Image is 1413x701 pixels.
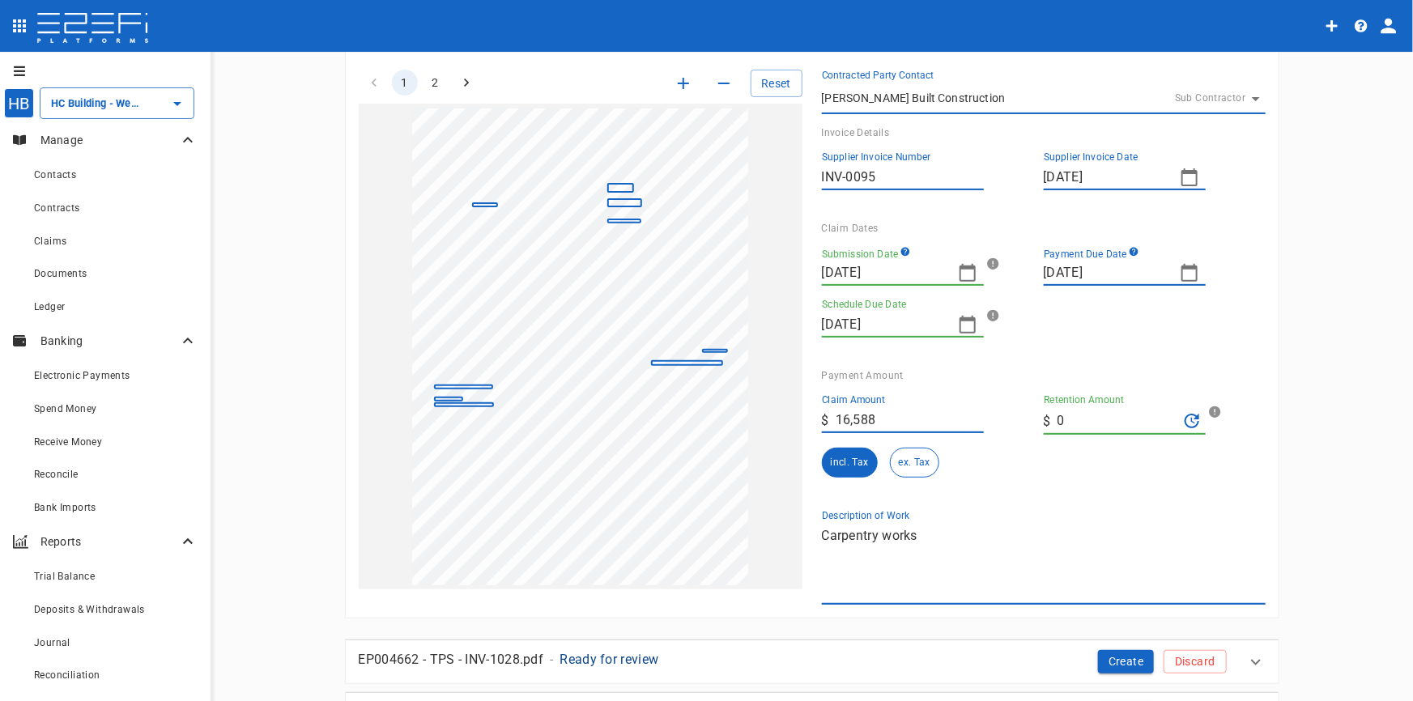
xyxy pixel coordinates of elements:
span: Reconciliation [34,669,100,681]
label: Schedule Due Date [822,298,906,312]
button: Open [166,92,189,115]
p: $ [822,411,829,430]
label: Retention Amount [1044,393,1124,407]
div: Recalculate Retention Amount [1178,407,1206,435]
p: [PERSON_NAME] Built Construction [822,90,1006,106]
p: Banking [40,333,178,349]
span: Sub Contractor [1175,92,1246,104]
div: EP004662 - TPS - INV-1028.pdf-Ready for reviewCreateDiscard [346,640,1279,683]
button: Go to page 2 [423,70,449,96]
label: Description of Work [822,509,910,523]
span: Invoice Details [822,127,890,138]
label: Submission Date [822,246,910,262]
p: Reports [40,533,178,550]
button: Create [1098,650,1155,673]
span: Contacts [34,169,76,181]
nav: pagination navigation [359,70,574,96]
p: $ [1044,412,1051,431]
span: Ledger [34,301,65,312]
span: Journal [34,637,70,648]
button: ex. Tax [890,448,939,478]
p: - [550,650,553,669]
span: Trial Balance [34,571,95,582]
div: The claim and retention amounts denoted on the invoice are exclusive of tax. [891,448,939,478]
span: Payment Amount [822,370,904,381]
div: The claim and retention amounts denoted on the invoice are inclusive of tax. [822,448,878,478]
span: Deposits & Withdrawals [34,604,145,615]
span: Bank Imports [34,502,96,513]
button: Reset [751,70,802,97]
span: Spend Money [34,403,96,414]
p: EP004662 - TPS - INV-1028.pdf [359,650,544,669]
span: Contracts [34,202,80,214]
p: Ready for review [560,650,659,669]
input: HC Building - Weipa 13 Houses [47,95,142,112]
label: Supplier Invoice Date [1044,151,1138,164]
span: Electronic Payments [34,370,130,381]
label: Contracted Party Contact [822,69,934,83]
label: Supplier Invoice Number [822,151,930,164]
button: page 1 [392,70,418,96]
label: Claim Amount [822,393,885,407]
button: incl. Tax [822,448,878,478]
span: Documents [34,268,87,279]
p: Manage [40,132,178,148]
span: Claims [34,236,66,247]
span: Claim Dates [822,223,879,234]
div: HB [4,88,34,118]
button: Go to next page [453,70,479,96]
span: Reconcile [34,469,79,480]
textarea: Carpentry works [822,526,1266,601]
label: Payment Due Date [1044,246,1139,262]
span: Receive Money [34,436,102,448]
button: Discard [1164,650,1226,673]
